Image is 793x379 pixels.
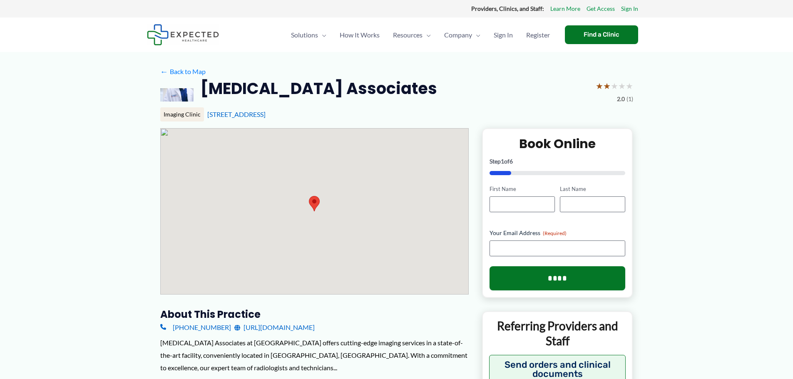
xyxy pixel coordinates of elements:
label: Last Name [560,185,625,193]
span: ★ [611,78,618,94]
span: ← [160,67,168,75]
span: ★ [596,78,603,94]
span: Menu Toggle [318,20,326,50]
span: ★ [618,78,626,94]
a: Learn More [550,3,580,14]
a: Sign In [621,3,638,14]
strong: Providers, Clinics, and Staff: [471,5,544,12]
span: 1 [501,158,504,165]
h2: Book Online [490,136,626,152]
div: Imaging Clinic [160,107,204,121]
span: Menu Toggle [472,20,480,50]
a: [PHONE_NUMBER] [160,321,231,334]
p: Referring Providers and Staff [489,318,626,349]
div: [MEDICAL_DATA] Associates at [GEOGRAPHIC_DATA] offers cutting-edge imaging services in a state-of... [160,337,469,374]
span: How It Works [340,20,380,50]
img: Expected Healthcare Logo - side, dark font, small [147,24,219,45]
span: (Required) [543,230,567,236]
a: Sign In [487,20,520,50]
span: Solutions [291,20,318,50]
span: ★ [603,78,611,94]
nav: Primary Site Navigation [284,20,557,50]
a: Find a Clinic [565,25,638,44]
span: (1) [626,94,633,104]
label: Your Email Address [490,229,626,237]
a: Register [520,20,557,50]
span: Company [444,20,472,50]
a: [URL][DOMAIN_NAME] [234,321,315,334]
h2: [MEDICAL_DATA] Associates [200,78,437,99]
span: 2.0 [617,94,625,104]
label: First Name [490,185,555,193]
span: Sign In [494,20,513,50]
a: CompanyMenu Toggle [438,20,487,50]
span: Menu Toggle [423,20,431,50]
span: Resources [393,20,423,50]
span: Register [526,20,550,50]
a: Get Access [587,3,615,14]
a: How It Works [333,20,386,50]
a: SolutionsMenu Toggle [284,20,333,50]
span: 6 [510,158,513,165]
a: [STREET_ADDRESS] [207,110,266,118]
a: ResourcesMenu Toggle [386,20,438,50]
p: Step of [490,159,626,164]
h3: About this practice [160,308,469,321]
a: ←Back to Map [160,65,206,78]
span: ★ [626,78,633,94]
